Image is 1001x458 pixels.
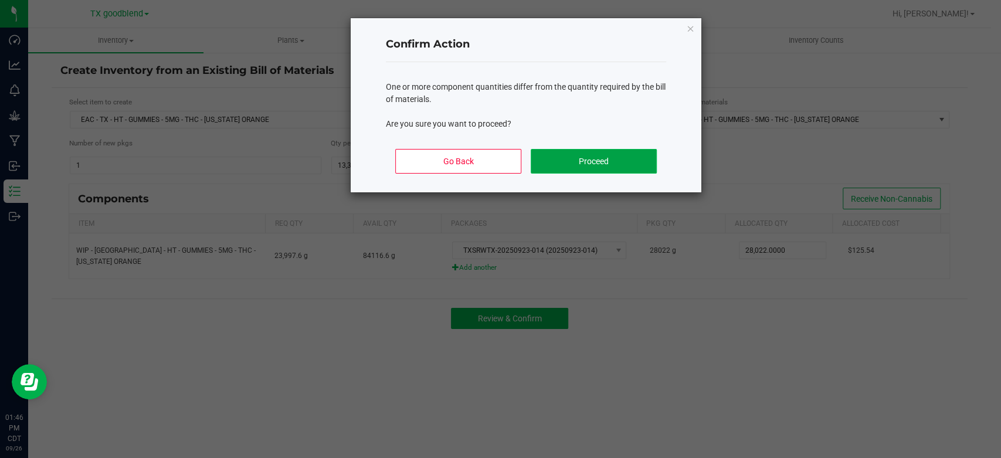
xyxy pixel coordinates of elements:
p: Are you sure you want to proceed? [386,118,666,130]
button: Proceed [531,149,657,174]
button: Go Back [395,149,521,174]
p: One or more component quantities differ from the quantity required by the bill of materials. [386,81,666,106]
button: Close [686,21,694,35]
iframe: Resource center [12,364,47,399]
h4: Confirm Action [386,37,666,52]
